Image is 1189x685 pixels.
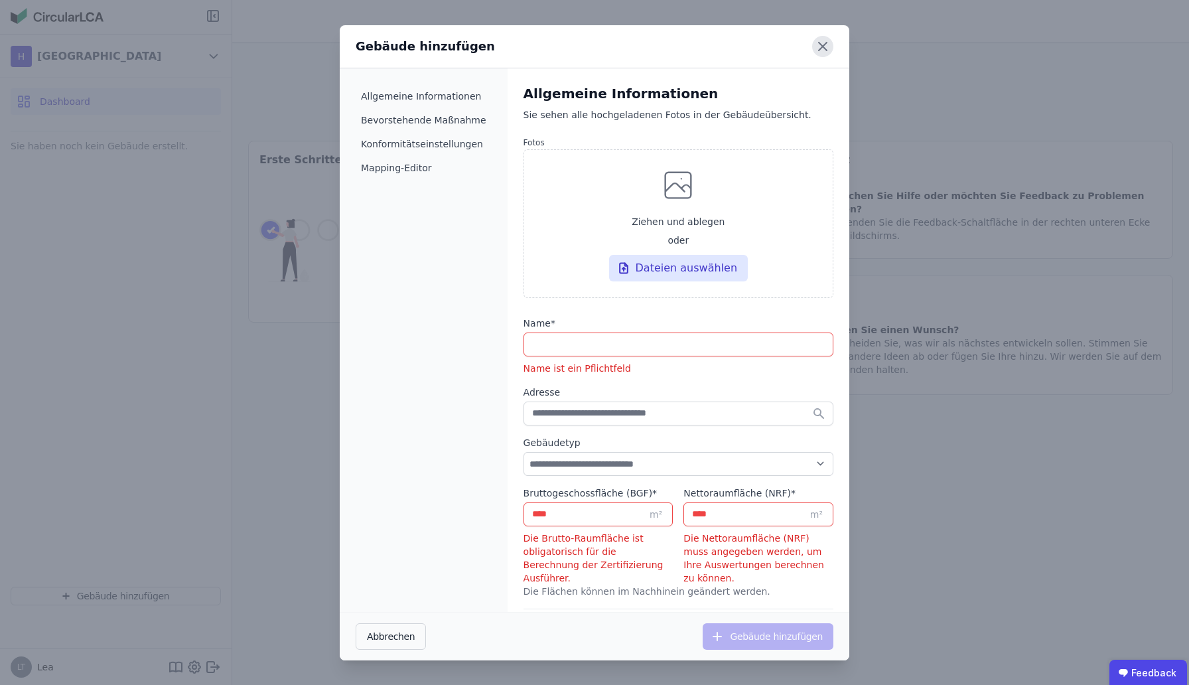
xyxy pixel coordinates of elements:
[683,532,833,585] p: Die Nettoraumfläche (NRF) muss angegeben werden, um Ihre Auswertungen berechnen zu können.
[356,156,492,180] li: Mapping-Editor
[609,255,748,281] div: Dateien auswählen
[356,132,492,156] li: Konformitätseinstellungen
[524,137,833,148] label: Fotos
[356,37,495,56] div: Gebäude hinzufügen
[650,508,662,521] span: m²
[524,436,833,449] label: Gebäudetyp
[524,585,833,606] div: Die Flächen können im Nachhinein geändert werden.
[356,108,492,132] li: Bevorstehende Maßnahme
[524,532,673,585] p: Die Brutto-Raumfläche ist obligatorisch für die Berechnung der Zertifizierung Ausführer.
[524,386,833,399] label: Adresse
[524,487,673,500] label: audits.requiredField
[667,234,689,247] span: oder
[356,84,492,108] li: Allgemeine Informationen
[524,84,833,103] div: Allgemeine Informationen
[683,487,833,500] label: audits.requiredField
[524,108,833,135] div: Sie sehen alle hochgeladenen Fotos in der Gebäudeübersicht.
[810,508,823,521] span: m²
[524,317,833,330] label: audits.requiredField
[524,362,833,375] p: Name ist ein Pflichtfeld
[632,215,725,228] span: Ziehen und ablegen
